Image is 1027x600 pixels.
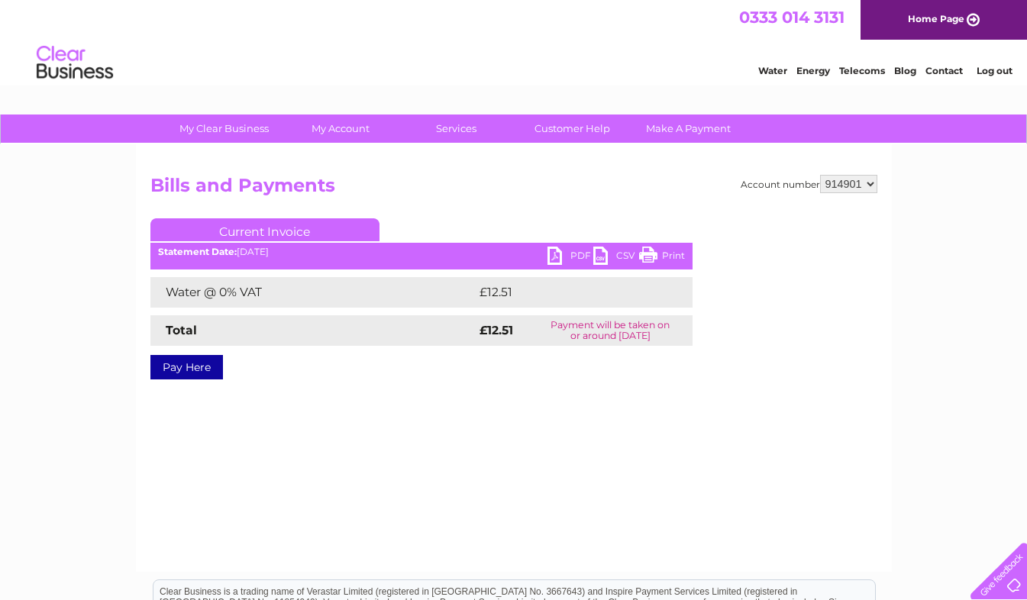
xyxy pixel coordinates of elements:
div: [DATE] [150,247,693,257]
a: Print [639,247,685,269]
a: CSV [593,247,639,269]
a: Make A Payment [625,115,751,143]
strong: Total [166,323,197,337]
a: Services [393,115,519,143]
strong: £12.51 [480,323,513,337]
td: Payment will be taken on or around [DATE] [528,315,692,346]
a: Water [758,65,787,76]
a: Telecoms [839,65,885,76]
a: Current Invoice [150,218,379,241]
a: My Clear Business [161,115,287,143]
div: Account number [741,175,877,193]
div: Clear Business is a trading name of Verastar Limited (registered in [GEOGRAPHIC_DATA] No. 3667643... [153,8,875,74]
a: Customer Help [509,115,635,143]
a: PDF [547,247,593,269]
a: Pay Here [150,355,223,379]
h2: Bills and Payments [150,175,877,204]
a: My Account [277,115,403,143]
a: Blog [894,65,916,76]
a: Energy [796,65,830,76]
a: Contact [925,65,963,76]
b: Statement Date: [158,246,237,257]
img: logo.png [36,40,114,86]
a: Log out [977,65,1012,76]
td: Water @ 0% VAT [150,277,476,308]
a: 0333 014 3131 [739,8,845,27]
td: £12.51 [476,277,658,308]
